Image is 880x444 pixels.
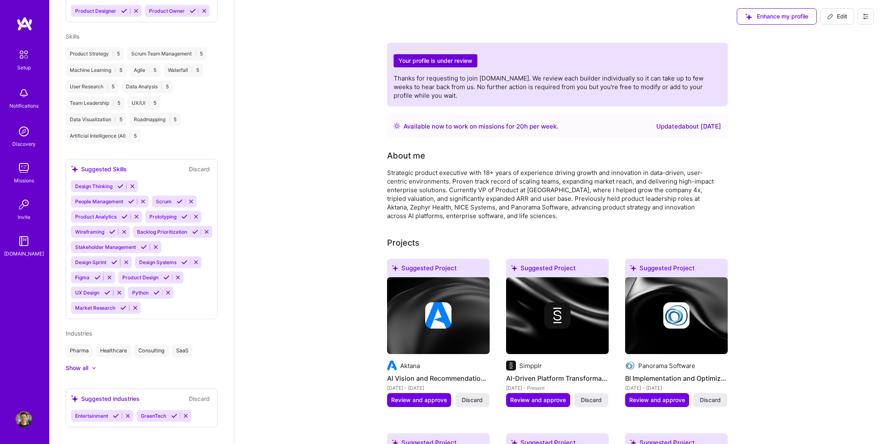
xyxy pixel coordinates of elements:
span: Review and approve [629,396,685,404]
img: discovery [16,123,32,140]
span: | [112,51,114,57]
div: Notifications [9,101,39,110]
span: Edit [827,12,847,21]
i: Reject [123,259,129,265]
i: Reject [140,198,146,205]
img: setup [15,46,32,63]
i: Accept [104,290,110,296]
img: cover [387,277,490,354]
i: Reject [201,8,207,14]
div: [DOMAIN_NAME] [4,249,44,258]
div: Artificial Intelligence (AI) 5 [66,129,141,143]
i: Reject [125,413,131,419]
i: Reject [153,244,159,250]
span: Review and approve [510,396,566,404]
i: Reject [165,290,171,296]
span: Discard [581,396,602,404]
img: cover [506,277,609,354]
i: Accept [128,198,134,205]
div: Healthcare [96,344,131,357]
i: Accept [176,198,183,205]
div: About me [387,150,425,162]
i: Accept [141,244,147,250]
i: Accept [192,229,198,235]
span: | [195,51,197,57]
span: | [191,67,193,74]
i: Accept [121,8,127,14]
i: Reject [106,274,112,281]
img: teamwork [16,160,32,176]
span: Design Systems [139,259,176,265]
span: People Management [75,198,123,205]
img: Company logo [544,302,571,329]
i: Accept [121,214,128,220]
div: Suggested industries [71,394,140,403]
div: [DATE] - [DATE] [625,384,728,392]
span: Prototyping [149,214,176,220]
i: Accept [154,290,160,296]
div: Pharma [66,344,93,357]
i: Reject [193,214,199,220]
div: Data Visualization 5 [66,113,126,126]
i: Accept [94,274,101,281]
i: icon SuggestedTeams [71,166,78,173]
span: Scrum [156,198,172,205]
div: Suggested Project [625,259,728,281]
span: UX Design [75,290,99,296]
img: Company logo [425,302,451,329]
img: Company logo [387,361,397,370]
span: Skills [66,33,79,40]
div: User Research 5 [66,80,119,93]
span: Market Research [75,305,115,311]
img: logo [16,16,33,31]
span: Product Owner [149,8,185,14]
span: | [149,67,150,74]
div: Team Leadership 5 [66,97,124,110]
i: Accept [111,259,117,265]
div: Roadmapping 5 [130,113,181,126]
span: Review and approve [391,396,447,404]
img: cover [625,277,728,354]
img: bell [16,85,32,101]
div: [DATE] - Present [506,384,609,392]
div: [DATE] - [DATE] [387,384,490,392]
h2: Your profile is under review [394,54,477,68]
button: Review and approve [625,393,689,407]
h4: BI Implementation and Optimization [625,373,728,384]
span: | [107,83,108,90]
span: Entertainment [75,413,108,419]
div: Agile 5 [130,64,160,77]
div: Aktana [400,361,420,370]
i: Accept [181,214,188,220]
div: SaaS [172,344,192,357]
div: Scrum Team Management 5 [127,47,207,60]
i: Reject [193,259,199,265]
span: Backlog Prioritization [137,229,187,235]
span: Thanks for requesting to join [DOMAIN_NAME]. We review each builder individually so it can take u... [394,74,704,99]
i: Reject [133,8,139,14]
i: Accept [181,259,188,265]
img: User Avatar [16,411,32,428]
div: Simpplr [519,361,542,370]
i: icon SuggestedTeams [392,265,398,271]
div: Show all [66,364,88,372]
i: Accept [113,413,119,419]
i: Accept [190,8,196,14]
div: Panorama Software [638,361,695,370]
i: Reject [188,198,194,205]
div: Updated about [DATE] [656,122,721,131]
span: | [169,116,170,123]
i: icon SuggestedTeams [71,395,78,402]
button: Review and approve [506,393,570,407]
div: Product Strategy 5 [66,47,124,60]
i: Reject [133,214,140,220]
div: Suggested Skills [71,165,127,173]
span: Product Analytics [75,214,117,220]
i: Accept [109,229,115,235]
i: Reject [204,229,210,235]
button: Discard [693,393,727,407]
span: | [115,67,116,74]
span: | [115,116,116,123]
span: Wireframing [75,229,104,235]
div: Setup [17,63,31,72]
